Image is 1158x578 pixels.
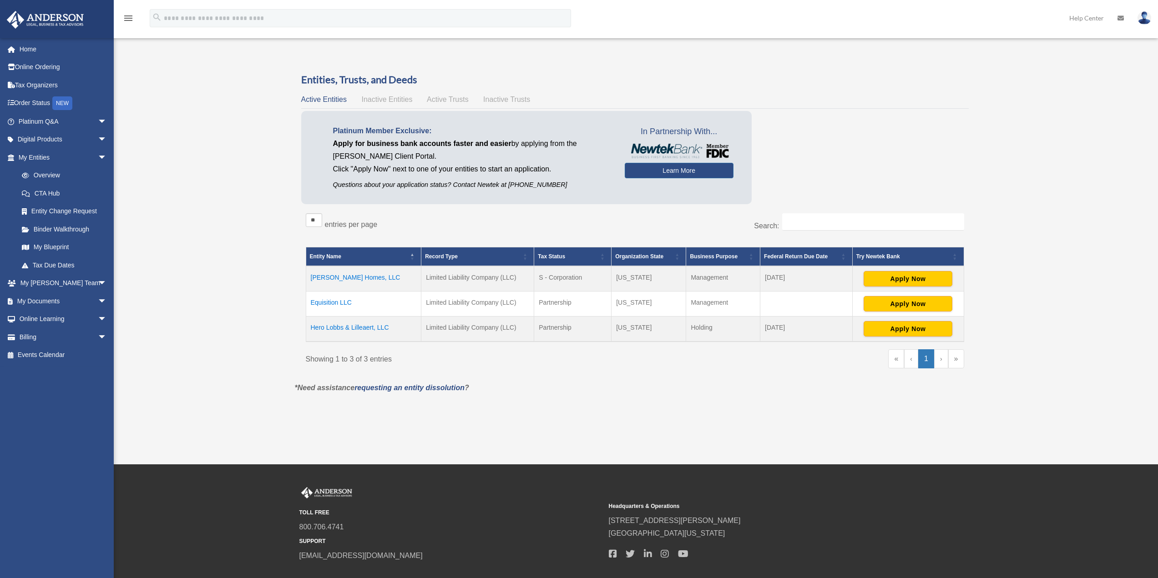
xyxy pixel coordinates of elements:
small: SUPPORT [299,537,602,546]
a: Tax Organizers [6,76,121,94]
td: Limited Liability Company (LLC) [421,266,534,292]
span: arrow_drop_down [98,148,116,167]
a: Last [948,349,964,368]
span: Record Type [425,253,458,260]
td: Holding [686,316,760,342]
td: Management [686,266,760,292]
small: Headquarters & Operations [609,502,912,511]
p: by applying from the [PERSON_NAME] Client Portal. [333,137,611,163]
a: My Documentsarrow_drop_down [6,292,121,310]
a: Online Ordering [6,58,121,76]
a: 800.706.4741 [299,523,344,531]
div: Showing 1 to 3 of 3 entries [306,349,628,366]
a: Next [934,349,948,368]
img: NewtekBankLogoSM.png [629,144,729,158]
span: Entity Name [310,253,341,260]
a: Previous [904,349,918,368]
a: First [888,349,904,368]
span: Apply for business bank accounts faster and easier [333,140,511,147]
td: [US_STATE] [612,316,686,342]
a: Digital Productsarrow_drop_down [6,131,121,149]
p: Questions about your application status? Contact Newtek at [PHONE_NUMBER] [333,179,611,191]
button: Apply Now [864,271,952,286]
img: Anderson Advisors Platinum Portal [299,487,354,499]
span: In Partnership With... [625,125,733,139]
span: Federal Return Due Date [764,253,828,260]
i: search [152,12,162,22]
h3: Entities, Trusts, and Deeds [301,73,969,87]
span: arrow_drop_down [98,292,116,311]
small: TOLL FREE [299,508,602,518]
td: Management [686,291,760,316]
button: Apply Now [864,321,952,337]
a: Order StatusNEW [6,94,121,113]
img: Anderson Advisors Platinum Portal [4,11,86,29]
td: Limited Liability Company (LLC) [421,316,534,342]
span: Inactive Trusts [483,95,530,103]
a: 1 [918,349,934,368]
label: Search: [754,222,779,230]
a: Tax Due Dates [13,256,116,274]
td: Limited Liability Company (LLC) [421,291,534,316]
a: [STREET_ADDRESS][PERSON_NAME] [609,517,741,524]
th: Federal Return Due Date: Activate to sort [760,247,853,266]
span: arrow_drop_down [98,328,116,347]
span: arrow_drop_down [98,274,116,293]
a: [GEOGRAPHIC_DATA][US_STATE] [609,529,725,537]
span: arrow_drop_down [98,310,116,329]
p: Click "Apply Now" next to one of your entities to start an application. [333,163,611,176]
th: Record Type: Activate to sort [421,247,534,266]
th: Try Newtek Bank : Activate to sort [852,247,964,266]
div: NEW [52,96,72,110]
a: Events Calendar [6,346,121,364]
a: Entity Change Request [13,202,116,221]
span: Business Purpose [690,253,738,260]
span: Active Entities [301,95,347,103]
span: Active Trusts [427,95,469,103]
th: Entity Name: Activate to invert sorting [306,247,421,266]
span: Organization State [615,253,663,260]
td: [PERSON_NAME] Homes, LLC [306,266,421,292]
a: Home [6,40,121,58]
a: requesting an entity dissolution [354,384,465,392]
em: *Need assistance ? [295,384,469,392]
img: User Pic [1138,11,1151,25]
span: arrow_drop_down [98,112,116,131]
a: Billingarrow_drop_down [6,328,121,346]
span: arrow_drop_down [98,131,116,149]
th: Tax Status: Activate to sort [534,247,612,266]
td: [US_STATE] [612,291,686,316]
td: Partnership [534,291,612,316]
div: Try Newtek Bank [856,251,950,262]
td: Hero Lobbs & Lilleaert, LLC [306,316,421,342]
td: [DATE] [760,266,853,292]
span: Tax Status [538,253,565,260]
a: Online Learningarrow_drop_down [6,310,121,328]
a: menu [123,16,134,24]
a: Platinum Q&Aarrow_drop_down [6,112,121,131]
a: My [PERSON_NAME] Teamarrow_drop_down [6,274,121,292]
i: menu [123,13,134,24]
label: entries per page [325,221,378,228]
button: Apply Now [864,296,952,312]
th: Organization State: Activate to sort [612,247,686,266]
td: Equisition LLC [306,291,421,316]
td: [DATE] [760,316,853,342]
a: Overview [13,166,111,185]
span: Inactive Entities [361,95,412,103]
td: S - Corporation [534,266,612,292]
td: Partnership [534,316,612,342]
p: Platinum Member Exclusive: [333,125,611,137]
a: My Entitiesarrow_drop_down [6,148,116,166]
a: CTA Hub [13,184,116,202]
a: Learn More [625,163,733,178]
th: Business Purpose: Activate to sort [686,247,760,266]
a: [EMAIL_ADDRESS][DOMAIN_NAME] [299,552,423,559]
a: My Blueprint [13,238,116,256]
a: Binder Walkthrough [13,220,116,238]
td: [US_STATE] [612,266,686,292]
